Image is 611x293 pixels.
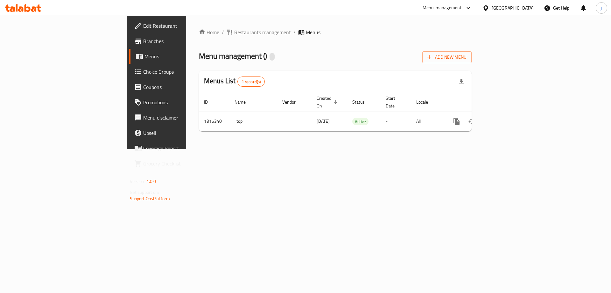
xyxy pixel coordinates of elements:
[129,79,229,95] a: Coupons
[143,144,224,152] span: Coverage Report
[129,18,229,33] a: Edit Restaurant
[199,49,267,63] span: Menu management ( )
[464,114,480,129] button: Change Status
[381,112,411,131] td: -
[199,92,515,131] table: enhanced table
[386,94,404,110] span: Start Date
[143,114,224,121] span: Menu disclaimer
[237,77,265,87] div: Total records count
[238,79,265,85] span: 1 record(s)
[227,28,291,36] a: Restaurants management
[199,28,472,36] nav: breadcrumb
[416,98,436,106] span: Locale
[449,114,464,129] button: more
[352,118,369,125] div: Active
[229,112,277,131] td: i top
[129,33,229,49] a: Branches
[293,28,296,36] li: /
[143,83,224,91] span: Coupons
[427,53,467,61] span: Add New Menu
[130,188,159,196] span: Get support on:
[204,98,216,106] span: ID
[129,95,229,110] a: Promotions
[422,51,472,63] button: Add New Menu
[352,98,373,106] span: Status
[317,117,330,125] span: [DATE]
[352,118,369,125] span: Active
[317,94,340,110] span: Created On
[204,76,265,87] h2: Menus List
[492,4,534,11] div: [GEOGRAPHIC_DATA]
[143,68,224,76] span: Choice Groups
[601,4,602,11] span: j
[423,4,462,12] div: Menu-management
[143,37,224,45] span: Branches
[129,64,229,79] a: Choice Groups
[129,125,229,141] a: Upsell
[129,141,229,156] a: Coverage Report
[454,74,469,89] div: Export file
[143,22,224,30] span: Edit Restaurant
[144,53,224,60] span: Menus
[444,92,515,112] th: Actions
[282,98,304,106] span: Vendor
[129,156,229,171] a: Grocery Checklist
[129,110,229,125] a: Menu disclaimer
[411,112,444,131] td: All
[130,194,170,203] a: Support.OpsPlatform
[143,129,224,137] span: Upsell
[306,28,320,36] span: Menus
[146,177,156,186] span: 1.0.0
[129,49,229,64] a: Menus
[130,177,145,186] span: Version:
[234,28,291,36] span: Restaurants management
[235,98,254,106] span: Name
[143,160,224,167] span: Grocery Checklist
[143,99,224,106] span: Promotions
